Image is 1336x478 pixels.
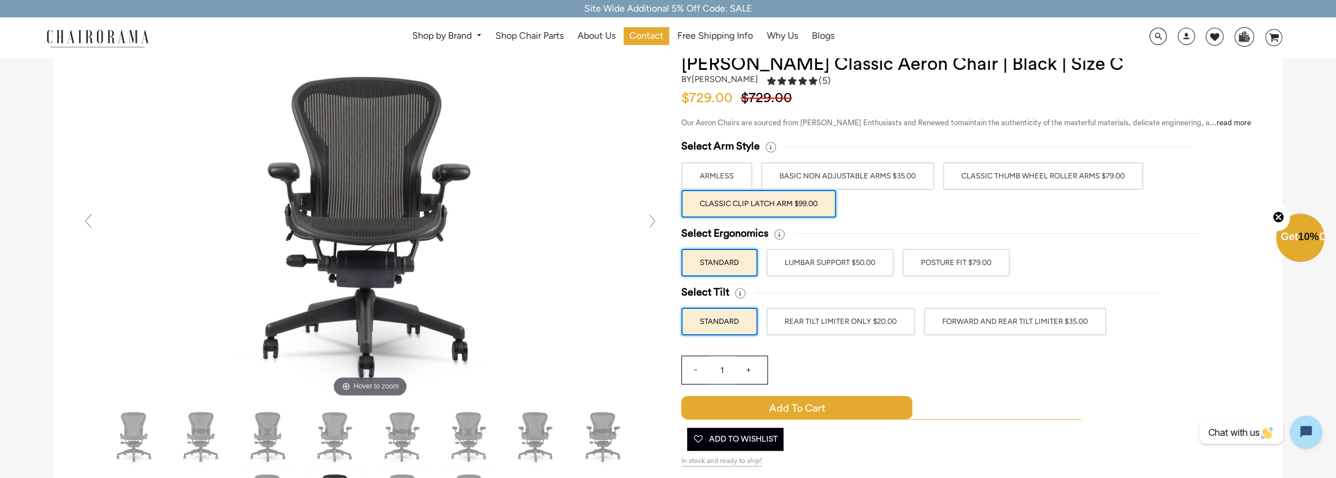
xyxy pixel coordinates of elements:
[495,30,563,42] span: Shop Chair Parts
[806,27,840,45] a: Blogs
[629,30,663,42] span: Contact
[204,27,1042,48] nav: DesktopNavigation
[819,75,831,87] span: (5)
[406,27,488,45] a: Shop by Brand
[40,28,155,48] img: chairorama
[741,91,798,105] span: $729.00
[374,408,431,466] img: Herman Miller Classic Aeron Chair | Black | Size C - chairorama
[197,221,543,231] a: Hover to zoom
[681,249,757,277] label: STANDARD
[766,308,915,335] label: REAR TILT LIMITER ONLY $20.00
[681,308,757,335] label: STANDARD
[1267,204,1290,231] button: Close teaser
[106,408,163,466] img: Herman Miller Classic Aeron Chair | Black | Size C - chairorama
[681,396,912,419] span: Add to Cart
[197,54,543,400] img: DSC_4288_346aa8c2-0484-4e9b-9687-0ae4c805b4fe_grande.jpg
[681,162,752,190] label: ARMLESS
[924,308,1106,335] label: FORWARD AND REAR TILT LIMITER $35.00
[572,27,621,45] a: About Us
[677,30,753,42] span: Free Shipping Info
[173,408,230,466] img: Herman Miller Classic Aeron Chair | Black | Size C - chairorama
[577,30,615,42] span: About Us
[681,286,729,299] span: Select Tilt
[1281,231,1334,242] span: Get Off
[1298,231,1319,242] span: 10%
[682,356,710,384] input: -
[681,396,1086,419] button: Add to Cart
[490,27,569,45] a: Shop Chair Parts
[574,408,632,466] img: Herman Miller Classic Aeron Chair | Black | Size C - chairorama
[441,408,498,466] img: Herman Miller Classic Aeron Chair | Black | Size C - chairorama
[681,119,958,126] span: Our Aeron Chairs are sourced from [PERSON_NAME] Enthusiasts and Renewed to
[943,162,1143,190] label: Classic Thumb Wheel Roller Arms $79.00
[507,408,565,466] img: Herman Miller Classic Aeron Chair | Black | Size C - chairorama
[693,428,778,451] span: Add To Wishlist
[958,119,1251,126] span: maintain the authenticity of the masterful materials, delicate engineering, a...
[692,74,758,84] a: [PERSON_NAME]
[671,27,759,45] a: Free Shipping Info
[1276,215,1324,263] div: Get10%OffClose teaser
[761,27,804,45] a: Why Us
[902,249,1010,277] label: POSTURE FIT $79.00
[681,54,1260,74] h1: [PERSON_NAME] Classic Aeron Chair | Black | Size C
[812,30,834,42] span: Blogs
[681,190,836,218] label: Classic Clip Latch Arm $99.00
[735,356,763,384] input: +
[240,408,297,466] img: Herman Miller Classic Aeron Chair | Black | Size C - chairorama
[767,30,798,42] span: Why Us
[307,408,364,466] img: Herman Miller Classic Aeron Chair | Black | Size C - chairorama
[687,428,783,451] button: Add To Wishlist
[624,27,669,45] a: Contact
[767,74,831,90] a: 5.0 rating (5 votes)
[766,249,894,277] label: LUMBAR SUPPORT $50.00
[681,140,760,153] span: Select Arm Style
[761,162,934,190] label: BASIC NON ADJUSTABLE ARMS $35.00
[681,227,768,240] span: Select Ergonomics
[681,457,762,466] span: In stock and ready to ship!
[767,74,831,87] div: 5.0 rating (5 votes)
[681,91,738,105] span: $729.00
[1235,28,1253,45] img: WhatsApp_Image_2024-07-12_at_16.23.01.webp
[1216,119,1251,126] a: read more
[681,74,758,84] h2: by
